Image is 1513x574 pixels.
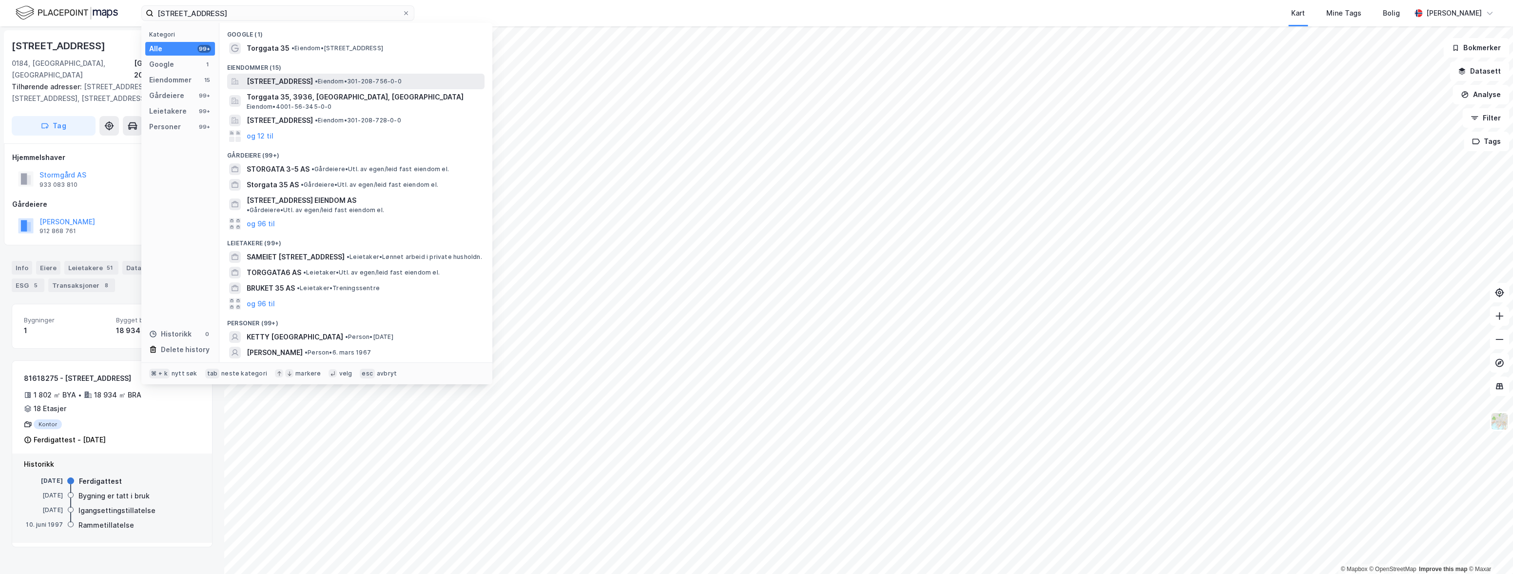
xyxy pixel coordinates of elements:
div: [STREET_ADDRESS], [STREET_ADDRESS], [STREET_ADDRESS] [12,81,205,104]
span: • [301,181,304,188]
span: • [303,269,306,276]
div: 8 [101,280,111,290]
span: SAMEIET [STREET_ADDRESS] [247,251,345,263]
button: og 12 til [247,130,273,142]
div: 0 [203,330,211,338]
a: Improve this map [1419,566,1467,573]
div: Eiere [36,261,60,275]
span: STORGATA 3-5 AS [247,163,310,175]
button: Filter [1462,108,1509,128]
div: Google [149,59,174,70]
span: Eiendom • [STREET_ADDRESS] [291,44,383,52]
div: Gårdeiere [149,90,184,101]
div: Leietakere (99+) [219,232,492,249]
span: Leietaker • Treningssentre [297,284,380,292]
div: 18 Etasjer [34,403,66,415]
div: 1 [24,325,108,336]
div: Google (1) [219,23,492,40]
div: Eiendommer [149,74,192,86]
div: nytt søk [172,370,197,377]
span: [STREET_ADDRESS] [247,76,313,87]
div: [DATE] [24,506,63,515]
div: Historikk [149,328,192,340]
span: • [347,253,349,260]
button: Analyse [1453,85,1509,104]
span: Gårdeiere • Utl. av egen/leid fast eiendom el. [311,165,449,173]
div: Bolig [1383,7,1400,19]
div: 81618275 - [STREET_ADDRESS] [24,373,163,384]
div: Historikk [24,458,200,470]
span: • [305,349,308,356]
div: [STREET_ADDRESS] [12,38,107,54]
span: Bygget bygningsområde [116,316,200,324]
div: Bygning er tatt i bruk [78,490,150,502]
img: Z [1490,412,1509,431]
div: markere [295,370,321,377]
div: Rammetillatelse [78,519,134,531]
a: OpenStreetMap [1369,566,1416,573]
div: Kart [1291,7,1305,19]
div: Eiendommer (15) [219,56,492,74]
div: Leietakere [149,105,187,117]
div: Personer (99+) [219,312,492,329]
span: [PERSON_NAME] [247,347,303,358]
span: Tilhørende adresser: [12,82,84,91]
button: og 96 til [247,218,275,230]
span: Eiendom • 301-208-756-0-0 [315,78,402,85]
div: Delete history [161,344,210,356]
div: Gårdeiere (99+) [219,144,492,161]
div: Info [12,261,32,275]
span: • [315,78,318,85]
span: Gårdeiere • Utl. av egen/leid fast eiendom el. [247,206,384,214]
div: • [78,391,82,399]
button: Tags [1464,132,1509,151]
span: Eiendom • 301-208-728-0-0 [315,117,401,124]
div: tab [205,369,220,378]
div: [GEOGRAPHIC_DATA], 208/466 [134,58,213,81]
div: 51 [105,263,115,273]
div: Leietakere [64,261,118,275]
span: Torggata 35 [247,42,290,54]
span: • [291,44,294,52]
div: 10. juni 1997 [24,520,63,529]
img: logo.f888ab2527a4732fd821a326f86c7f29.svg [16,4,118,21]
div: 99+ [197,107,211,115]
div: [PERSON_NAME] [1426,7,1482,19]
span: Person • [DATE] [345,333,393,341]
div: Kategori [149,31,215,38]
button: og 96 til [247,298,275,310]
div: ⌘ + k [149,369,170,378]
div: Hjemmelshaver [12,152,212,163]
div: Igangsettingstillatelse [78,505,155,516]
div: avbryt [377,370,397,377]
div: neste kategori [221,370,267,377]
span: Gårdeiere • Utl. av egen/leid fast eiendom el. [301,181,438,189]
div: Ferdigattest - [DATE] [34,434,106,446]
div: 933 083 810 [39,181,78,189]
div: Chat Widget [1464,527,1513,574]
div: 15 [203,76,211,84]
div: 99+ [197,92,211,99]
div: 912 868 761 [39,227,76,235]
div: 18 934 ㎡ [116,325,200,336]
button: Datasett [1450,61,1509,81]
div: 1 [203,60,211,68]
div: 0184, [GEOGRAPHIC_DATA], [GEOGRAPHIC_DATA] [12,58,134,81]
div: [DATE] [24,491,63,500]
div: 18 934 ㎡ BRA [94,389,141,401]
span: Torggata 35, 3936, [GEOGRAPHIC_DATA], [GEOGRAPHIC_DATA] [247,91,481,103]
span: BRUKET 35 AS [247,282,295,294]
span: • [315,117,318,124]
div: Gårdeiere [12,198,212,210]
div: ESG [12,278,44,292]
span: TORGGATA6 AS [247,267,301,278]
div: [DATE] [24,476,63,485]
div: Ferdigattest [79,475,122,487]
div: Alle [149,43,162,55]
a: Mapbox [1340,566,1367,573]
div: Datasett [122,261,171,275]
button: Tag [12,116,96,136]
div: Transaksjoner [48,278,115,292]
span: • [297,284,300,292]
span: Bygninger [24,316,108,324]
